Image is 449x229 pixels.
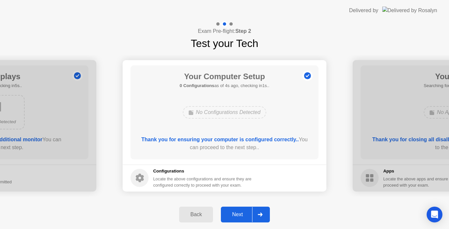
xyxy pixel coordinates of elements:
div: Locate the above configurations and ensure they are configured correctly to proceed with your exam. [153,176,253,188]
div: Next [223,212,252,218]
button: Next [221,207,270,222]
button: Back [179,207,213,222]
b: Thank you for ensuring your computer is configured correctly.. [141,137,299,142]
b: 0 Configurations [180,83,214,88]
div: Back [181,212,211,218]
h4: Exam Pre-flight: [198,27,251,35]
h5: Configurations [153,168,253,174]
h1: Your Computer Setup [180,71,270,82]
div: You can proceed to the next step.. [140,136,309,151]
h1: Test your Tech [191,35,258,51]
img: Delivered by Rosalyn [382,7,437,14]
div: Open Intercom Messenger [427,207,442,222]
b: Step 2 [235,28,251,34]
div: Delivered by [349,7,378,14]
div: No Configurations Detected [183,106,267,119]
h5: as of 4s ago, checking in1s.. [180,82,270,89]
